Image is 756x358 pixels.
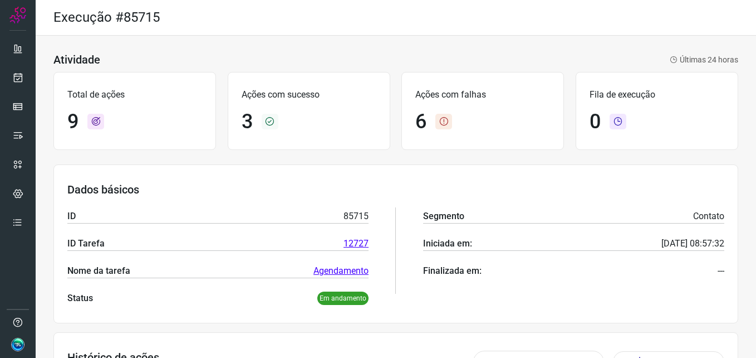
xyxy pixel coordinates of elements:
p: Ações com sucesso [242,88,376,101]
p: 85715 [343,210,369,223]
p: Em andamento [317,292,369,305]
h1: 6 [415,110,426,134]
a: Agendamento [313,264,369,278]
img: Logo [9,7,26,23]
h1: 0 [590,110,601,134]
p: [DATE] 08:57:32 [661,237,724,250]
img: d1faacb7788636816442e007acca7356.jpg [11,338,24,351]
p: Últimas 24 horas [670,54,738,66]
p: Contato [693,210,724,223]
p: ID [67,210,76,223]
p: Nome da tarefa [67,264,130,278]
p: Total de ações [67,88,202,101]
p: Fila de execução [590,88,724,101]
p: Ações com falhas [415,88,550,101]
p: --- [718,264,724,278]
h2: Execução #85715 [53,9,160,26]
p: Finalizada em: [423,264,482,278]
p: Iniciada em: [423,237,472,250]
p: ID Tarefa [67,237,105,250]
h3: Atividade [53,53,100,66]
h3: Dados básicos [67,183,724,196]
h1: 9 [67,110,78,134]
p: Segmento [423,210,464,223]
h1: 3 [242,110,253,134]
p: Status [67,292,93,305]
a: 12727 [343,237,369,250]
